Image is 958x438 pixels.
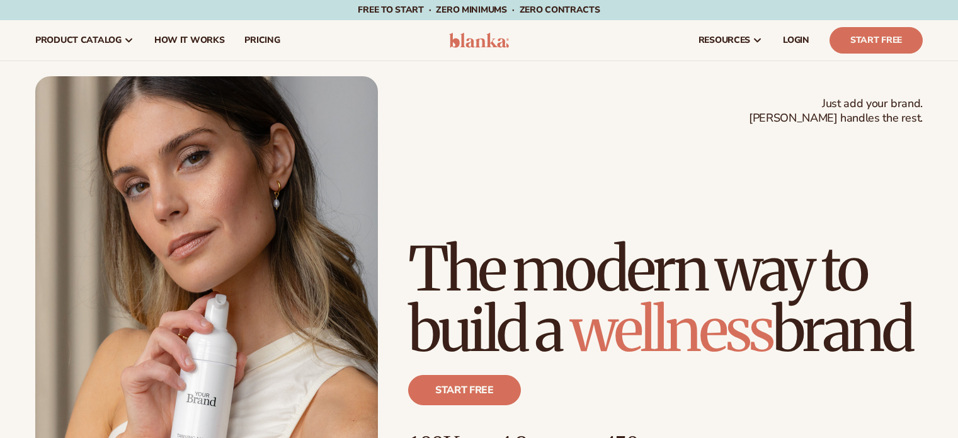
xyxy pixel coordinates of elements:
[244,35,280,45] span: pricing
[783,35,809,45] span: LOGIN
[154,35,225,45] span: How It Works
[408,375,521,405] a: Start free
[35,35,122,45] span: product catalog
[749,96,923,126] span: Just add your brand. [PERSON_NAME] handles the rest.
[408,239,923,360] h1: The modern way to build a brand
[699,35,750,45] span: resources
[830,27,923,54] a: Start Free
[688,20,773,61] a: resources
[25,20,144,61] a: product catalog
[358,4,600,16] span: Free to start · ZERO minimums · ZERO contracts
[144,20,235,61] a: How It Works
[234,20,290,61] a: pricing
[773,20,819,61] a: LOGIN
[449,33,509,48] img: logo
[570,292,773,367] span: wellness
